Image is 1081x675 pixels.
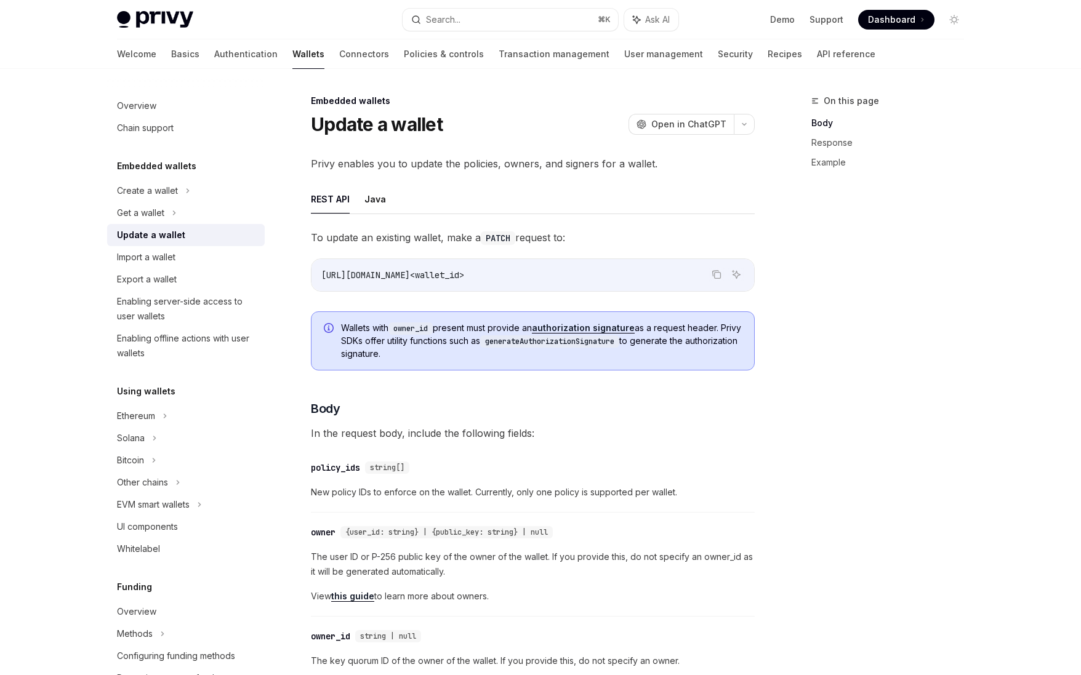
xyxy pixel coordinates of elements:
a: API reference [817,39,875,69]
span: Open in ChatGPT [651,118,726,130]
div: Search... [426,12,460,27]
div: Get a wallet [117,206,164,220]
div: Other chains [117,475,168,490]
a: Enabling server-side access to user wallets [107,290,265,327]
a: Connectors [339,39,389,69]
a: Wallets [292,39,324,69]
span: [URL][DOMAIN_NAME]<wallet_id> [321,270,464,281]
a: Chain support [107,117,265,139]
div: UI components [117,519,178,534]
a: Policies & controls [404,39,484,69]
button: Toggle dark mode [944,10,964,30]
div: Overview [117,604,156,619]
svg: Info [324,323,336,335]
a: Body [811,113,974,133]
a: Security [718,39,753,69]
span: Ask AI [645,14,670,26]
a: Basics [171,39,199,69]
img: light logo [117,11,193,28]
span: Wallets with present must provide an as a request header. Privy SDKs offer utility functions such... [341,322,742,360]
code: generateAuthorizationSignature [480,335,619,348]
span: In the request body, include the following fields: [311,425,755,442]
span: On this page [824,94,879,108]
h5: Funding [117,580,152,594]
div: Whitelabel [117,541,160,556]
span: Body [311,400,340,417]
a: Whitelabel [107,538,265,560]
button: Ask AI [728,266,744,282]
h5: Embedded wallets [117,159,196,174]
span: {user_id: string} | {public_key: string} | null [345,527,548,537]
a: Overview [107,601,265,623]
a: UI components [107,516,265,538]
button: Ask AI [624,9,678,31]
div: Enabling server-side access to user wallets [117,294,257,324]
span: The user ID or P-256 public key of the owner of the wallet. If you provide this, do not specify a... [311,549,755,579]
div: Solana [117,431,145,445]
button: Copy the contents from the code block [709,266,725,282]
code: PATCH [481,231,515,245]
div: EVM smart wallets [117,497,190,512]
a: Support [810,14,843,26]
a: User management [624,39,703,69]
a: this guide [331,591,374,602]
div: Overview [117,98,156,113]
div: Methods [117,626,153,641]
button: Open in ChatGPT [629,114,734,135]
div: Ethereum [117,409,155,423]
div: Chain support [117,121,174,135]
span: View to learn more about owners. [311,589,755,604]
a: Export a wallet [107,268,265,290]
a: Enabling offline actions with user wallets [107,327,265,364]
div: Import a wallet [117,250,175,265]
div: Configuring funding methods [117,649,235,663]
span: The key quorum ID of the owner of the wallet. If you provide this, do not specify an owner. [311,653,755,668]
a: Demo [770,14,795,26]
div: Embedded wallets [311,95,755,107]
div: owner_id [311,630,350,642]
a: Authentication [214,39,278,69]
button: Search...⌘K [403,9,618,31]
span: ⌘ K [598,15,611,25]
a: Recipes [768,39,802,69]
code: owner_id [388,322,433,335]
div: Enabling offline actions with user wallets [117,331,257,361]
span: Dashboard [868,14,915,26]
div: owner [311,526,336,538]
span: string[] [370,463,404,473]
div: Bitcoin [117,453,144,468]
button: REST API [311,185,350,214]
a: Example [811,153,974,172]
a: Overview [107,95,265,117]
a: Dashboard [858,10,934,30]
a: Transaction management [499,39,609,69]
button: Java [364,185,386,214]
a: authorization signature [532,322,635,334]
h1: Update a wallet [311,113,443,135]
span: To update an existing wallet, make a request to: [311,229,755,246]
span: New policy IDs to enforce on the wallet. Currently, only one policy is supported per wallet. [311,485,755,500]
div: policy_ids [311,461,360,474]
a: Response [811,133,974,153]
a: Welcome [117,39,156,69]
a: Import a wallet [107,246,265,268]
div: Export a wallet [117,272,177,287]
span: string | null [360,631,416,641]
a: Configuring funding methods [107,645,265,667]
span: Privy enables you to update the policies, owners, and signers for a wallet. [311,155,755,172]
h5: Using wallets [117,384,175,399]
div: Create a wallet [117,183,178,198]
div: Update a wallet [117,228,185,242]
a: Update a wallet [107,224,265,246]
